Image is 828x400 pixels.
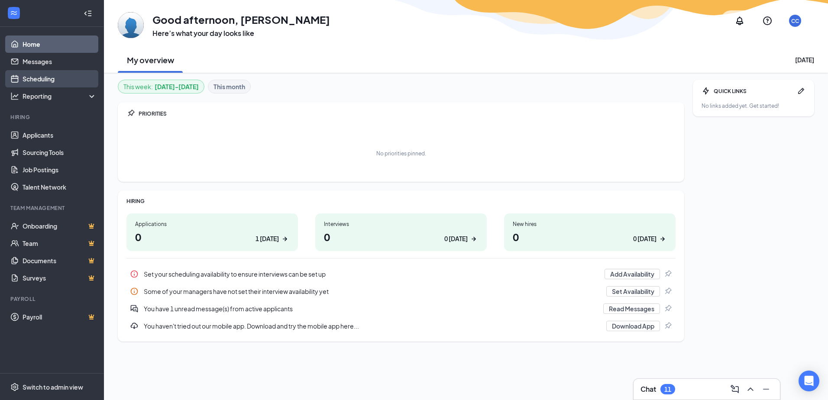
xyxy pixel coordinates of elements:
[23,217,97,235] a: OnboardingCrown
[144,270,599,278] div: Set your scheduling availability to ensure interviews can be set up
[130,287,139,296] svg: Info
[728,382,742,396] button: ComposeMessage
[10,9,18,17] svg: WorkstreamLogo
[799,371,819,391] div: Open Intercom Messenger
[23,235,97,252] a: TeamCrown
[126,213,298,251] a: Applications01 [DATE]ArrowRight
[658,235,667,243] svg: ArrowRight
[745,384,756,394] svg: ChevronUp
[513,220,667,228] div: New hires
[135,229,289,244] h1: 0
[761,384,771,394] svg: Minimize
[744,382,757,396] button: ChevronUp
[126,317,676,335] div: You haven't tried out our mobile app. Download and try the mobile app here...
[702,102,805,110] div: No links added yet. Get started!
[281,235,289,243] svg: ArrowRight
[256,234,279,243] div: 1 [DATE]
[10,92,19,100] svg: Analysis
[795,55,814,64] div: [DATE]
[130,304,139,313] svg: DoubleChatActive
[469,235,478,243] svg: ArrowRight
[315,213,487,251] a: Interviews00 [DATE]ArrowRight
[762,16,773,26] svg: QuestionInfo
[135,220,289,228] div: Applications
[714,87,793,95] div: QUICK LINKS
[10,204,95,212] div: Team Management
[23,161,97,178] a: Job Postings
[663,270,672,278] svg: Pin
[152,12,330,27] h1: Good afternoon, [PERSON_NAME]
[663,304,672,313] svg: Pin
[633,234,657,243] div: 0 [DATE]
[127,55,174,65] h2: My overview
[144,322,601,330] div: You haven't tried out our mobile app. Download and try the mobile app here...
[118,12,144,38] img: Cassandre Cassandre
[23,252,97,269] a: DocumentsCrown
[126,317,676,335] a: DownloadYou haven't tried out our mobile app. Download and try the mobile app here...Download AppPin
[126,197,676,205] div: HIRING
[126,283,676,300] div: Some of your managers have not set their interview availability yet
[759,382,773,396] button: Minimize
[324,220,478,228] div: Interviews
[605,269,660,279] button: Add Availability
[23,144,97,161] a: Sourcing Tools
[10,113,95,121] div: Hiring
[126,300,676,317] div: You have 1 unread message(s) from active applicants
[606,321,660,331] button: Download App
[23,35,97,53] a: Home
[23,70,97,87] a: Scheduling
[663,287,672,296] svg: Pin
[791,17,799,25] div: CC
[10,383,19,391] svg: Settings
[130,322,139,330] svg: Download
[123,82,199,91] div: This week :
[23,269,97,287] a: SurveysCrown
[155,82,199,91] b: [DATE] - [DATE]
[444,234,468,243] div: 0 [DATE]
[23,308,97,326] a: PayrollCrown
[23,383,83,391] div: Switch to admin view
[603,303,660,314] button: Read Messages
[23,53,97,70] a: Messages
[84,9,92,18] svg: Collapse
[23,92,97,100] div: Reporting
[376,150,426,157] div: No priorities pinned.
[324,229,478,244] h1: 0
[126,109,135,118] svg: Pin
[797,87,805,95] svg: Pen
[152,29,330,38] h3: Here’s what your day looks like
[139,110,676,117] div: PRIORITIES
[126,300,676,317] a: DoubleChatActiveYou have 1 unread message(s) from active applicantsRead MessagesPin
[664,386,671,393] div: 11
[606,286,660,297] button: Set Availability
[663,322,672,330] svg: Pin
[130,270,139,278] svg: Info
[126,265,676,283] div: Set your scheduling availability to ensure interviews can be set up
[730,384,740,394] svg: ComposeMessage
[640,384,656,394] h3: Chat
[23,178,97,196] a: Talent Network
[10,295,95,303] div: Payroll
[702,87,710,95] svg: Bolt
[126,265,676,283] a: InfoSet your scheduling availability to ensure interviews can be set upAdd AvailabilityPin
[504,213,676,251] a: New hires00 [DATE]ArrowRight
[513,229,667,244] h1: 0
[144,304,598,313] div: You have 1 unread message(s) from active applicants
[734,16,745,26] svg: Notifications
[144,287,601,296] div: Some of your managers have not set their interview availability yet
[23,126,97,144] a: Applicants
[126,283,676,300] a: InfoSome of your managers have not set their interview availability yetSet AvailabilityPin
[213,82,245,91] b: This month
